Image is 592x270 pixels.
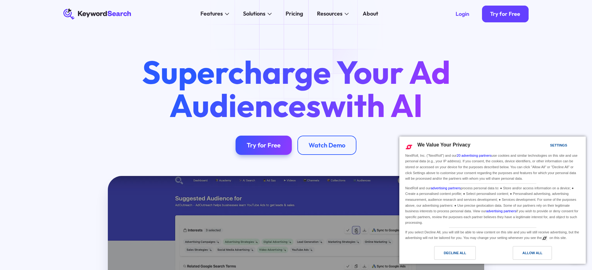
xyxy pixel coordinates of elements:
div: NextRoll, Inc. ("NextRoll") and our use cookies and similar technologies on this site and use per... [404,152,581,182]
a: About [359,8,383,20]
a: Pricing [282,8,307,20]
div: If you select Decline All, you will still be able to view content on this site and you will still... [404,228,581,241]
a: 20 advertising partners [457,154,492,157]
div: Solutions [243,10,265,18]
a: advertising partners [486,209,516,213]
a: Try for Free [482,6,529,22]
div: Try for Free [490,11,520,17]
h1: Supercharge Your Ad Audiences [129,56,463,121]
div: Try for Free [247,141,281,149]
a: Settings [539,140,554,152]
div: Pricing [286,10,303,18]
div: Decline All [444,250,466,256]
a: Allow All [493,246,582,263]
a: Decline All [403,246,493,263]
div: Resources [317,10,342,18]
div: Features [200,10,223,18]
div: About [363,10,378,18]
span: with AI [321,85,423,125]
a: Try for Free [236,136,292,155]
span: We Value Your Privacy [417,142,470,147]
div: Login [456,11,469,17]
div: NextRoll and our process personal data to: ● Store and/or access information on a device; ● Creat... [404,184,581,226]
a: advertising partners [431,186,461,190]
div: Settings [550,142,567,149]
div: Allow All [522,250,542,256]
a: Login [447,6,478,22]
div: Watch Demo [309,141,345,149]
